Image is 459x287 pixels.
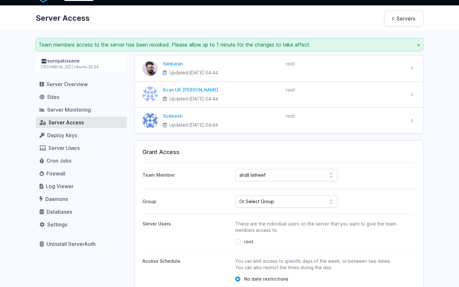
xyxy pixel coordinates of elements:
span: Log Viewer [46,183,74,189]
span: No date restrictions [244,276,288,282]
a: Firewall [36,168,127,179]
span: Server Users [48,145,80,151]
a: Cron Jobs [36,155,127,166]
span: Firewall [47,170,65,177]
span: Settings [47,221,67,228]
button: × [417,41,420,48]
img: Kiran UK Pillai [142,87,158,102]
div: Sudeesh [163,113,281,119]
div: Server Users [142,221,230,227]
h1: Server Access [36,11,90,26]
div: root [286,113,404,119]
label: Group [142,196,230,208]
a: Daemons [36,193,127,205]
div: root [286,87,404,93]
span: Databases [47,209,72,215]
a: Servers [384,11,423,26]
label: Team Member [142,169,230,178]
span: Deploy Keys [47,132,77,138]
time: [DATE] 04:44 [189,70,218,75]
span: Cron Jobs [47,158,71,164]
div: europatisserie [41,58,122,64]
img: Sudeesh [142,113,158,128]
p: These are the individual users on the server that you want to give the team members access to. [235,221,398,233]
h3: Grant Access [142,148,415,156]
a: Sudeesh Sudeesh Updated:[DATE] 04:44 root [135,108,423,133]
span: Updated: [169,96,218,102]
a: Server Monitoring [36,104,127,115]
span: Sites [47,94,59,100]
span: Server Access [48,119,84,126]
div: [TECHNICAL_ID] | Ubuntu 22.04 [41,64,122,70]
a: Uninstall ServerAuth [36,238,127,250]
a: Kiran UK Pillai Kiran UK [PERSON_NAME] Updated:[DATE] 04:44 root [135,82,423,107]
div: Team members access to the server has been revoked. Please allow up to 1 minute for the changes t... [36,38,423,51]
a: Sites [36,91,127,103]
span: Uninstall ServerAuth [47,241,96,247]
a: Settings [36,219,127,230]
div: Sankaran [163,61,281,67]
div: Kiran UK [PERSON_NAME] [163,87,281,93]
span: root [244,239,253,245]
div: Access Schedule [142,258,230,264]
span: Server Overview [47,81,88,87]
a: Databases [36,206,127,217]
a: Log Viewer [36,180,127,192]
span: Updated: [169,70,218,76]
img: Sankaran [142,61,158,76]
a: Deploy Keys [36,129,127,141]
time: [DATE] 04:44 [189,96,218,101]
span: Updated: [169,122,218,128]
a: Server Users [36,142,127,154]
div: root [286,61,404,67]
a: Server Access [36,117,127,128]
span: Server Monitoring [47,107,91,113]
span: Daemons [45,196,68,202]
p: You can limit access to specific days of the week, or between two dates. You can also restrict th... [235,258,398,271]
a: Sankaran Sankaran Updated:[DATE] 04:44 root [135,55,423,81]
a: Server Overview [36,78,127,90]
time: [DATE] 04:44 [189,122,218,128]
